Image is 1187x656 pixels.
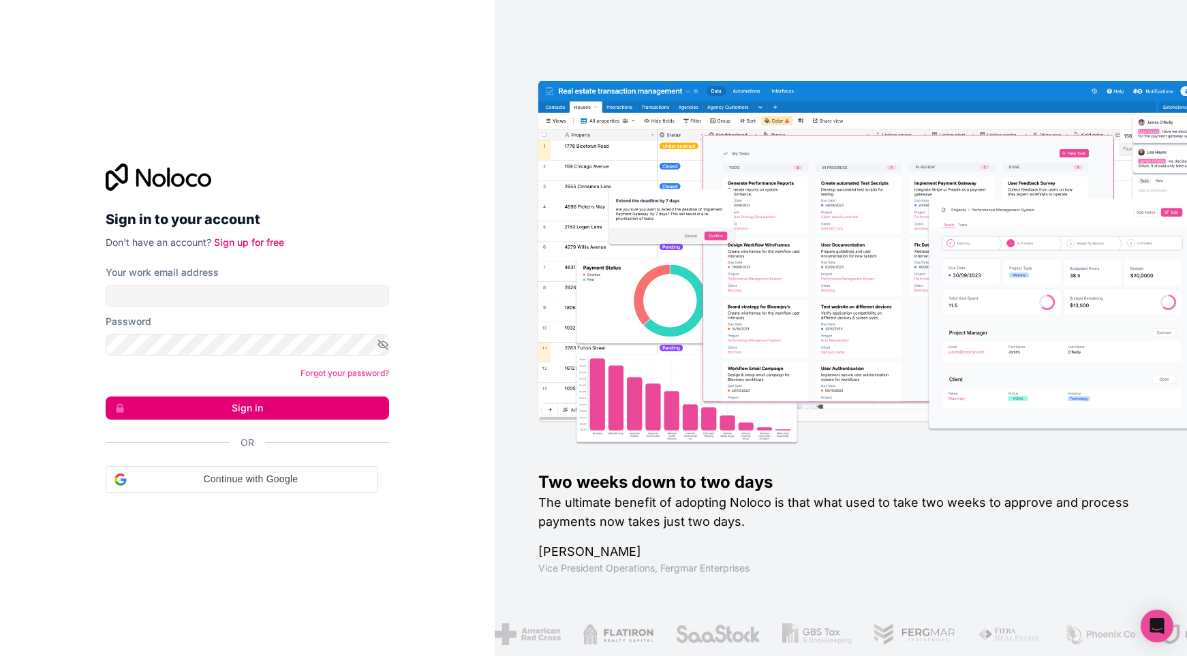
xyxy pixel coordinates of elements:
label: Password [106,315,151,328]
img: /assets/gbstax-C-GtDUiK.png [782,623,852,645]
input: Email address [106,285,389,307]
button: Sign in [106,396,389,420]
img: /assets/flatiron-C8eUkumj.png [583,623,653,645]
img: /assets/american-red-cross-BAupjrZR.png [494,623,560,645]
a: Forgot your password? [300,368,389,378]
img: /assets/fiera-fwj2N5v4.png [978,623,1042,645]
span: Don't have an account? [106,236,211,248]
h1: Vice President Operations , Fergmar Enterprises [538,561,1143,575]
h2: The ultimate benefit of adopting Noloco is that what used to take two weeks to approve and proces... [538,493,1143,531]
label: Your work email address [106,266,219,279]
h1: [PERSON_NAME] [538,542,1143,561]
span: Or [241,436,254,450]
h2: Sign in to your account [106,207,389,232]
h1: Two weeks down to two days [538,471,1143,493]
span: Continue with Google [132,472,369,486]
img: /assets/saastock-C6Zbiodz.png [675,623,760,645]
div: Open Intercom Messenger [1141,610,1173,642]
input: Password [106,334,389,356]
img: /assets/fergmar-CudnrXN5.png [873,623,956,645]
div: Continue with Google [106,466,378,493]
img: /assets/phoenix-BREaitsQ.png [1064,623,1137,645]
a: Sign up for free [214,236,284,248]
